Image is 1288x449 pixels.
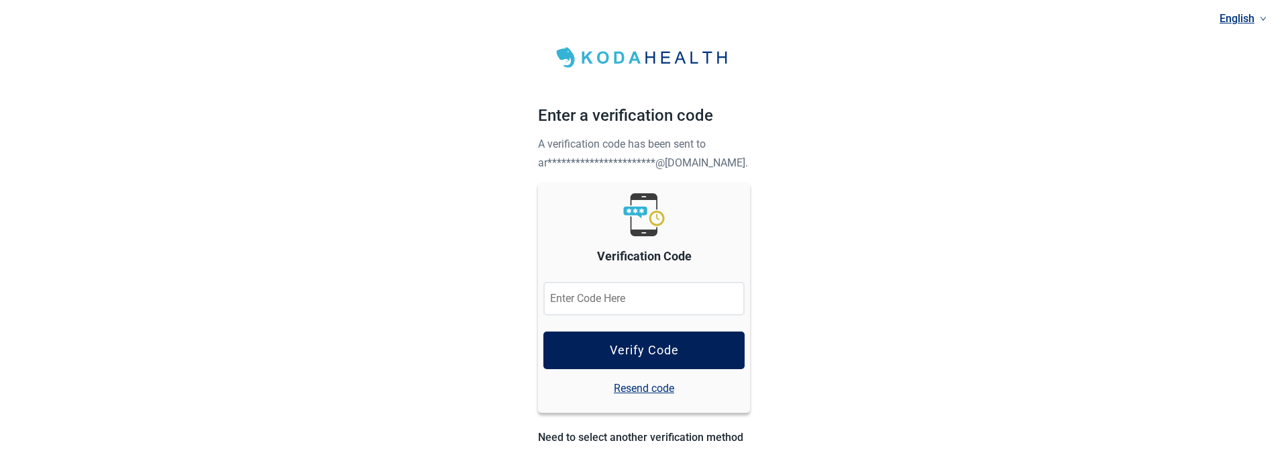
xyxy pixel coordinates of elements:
h1: Enter a verification code [538,103,750,134]
button: Verify Code [543,332,745,369]
a: Resend code [614,380,674,397]
label: Verification Code [597,247,692,266]
div: Verify Code [610,344,679,357]
input: Enter Code Here [543,282,745,315]
span: down [1260,15,1267,22]
a: Current language: English [1214,7,1272,30]
img: Koda Health [549,43,739,72]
